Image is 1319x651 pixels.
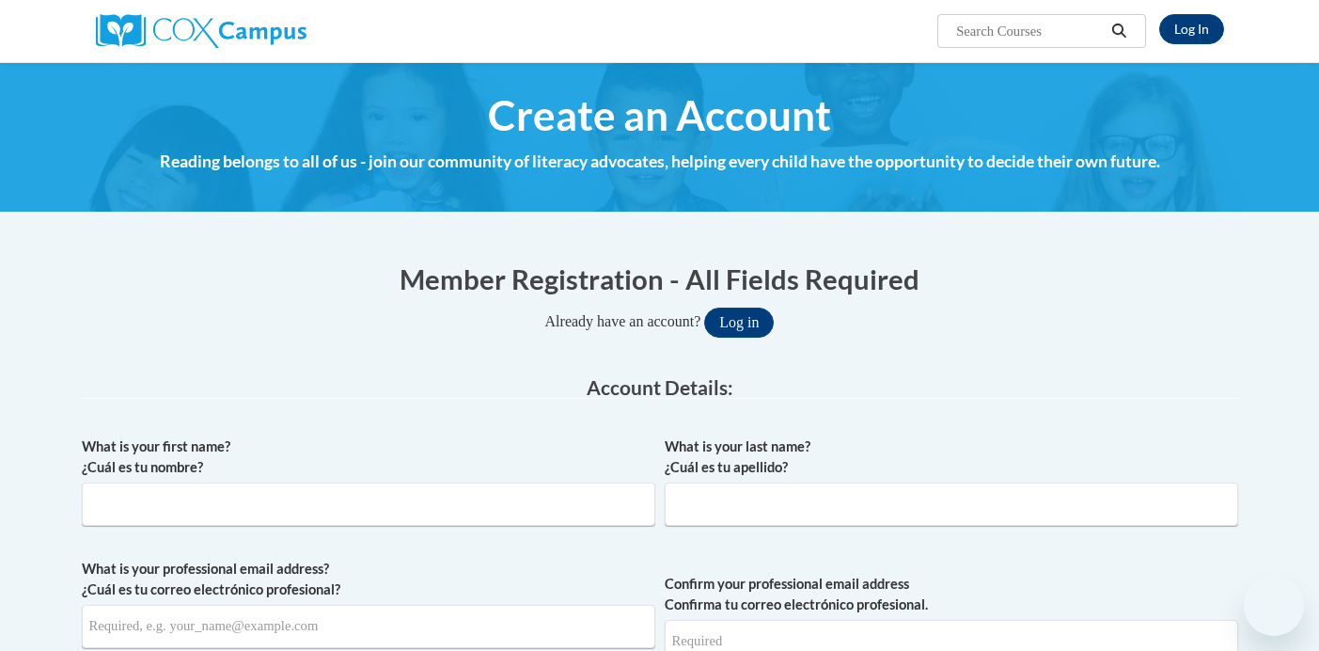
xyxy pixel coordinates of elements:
button: Log in [704,308,774,338]
input: Metadata input [665,483,1238,526]
span: Account Details: [587,375,733,399]
input: Metadata input [82,605,655,648]
input: Metadata input [82,483,655,526]
label: What is your last name? ¿Cuál es tu apellido? [665,437,1238,478]
label: What is your first name? ¿Cuál es tu nombre? [82,437,655,478]
iframe: Button to launch messaging window [1244,576,1304,636]
button: Search [1105,20,1133,42]
label: What is your professional email address? ¿Cuál es tu correo electrónico profesional? [82,559,655,600]
h1: Member Registration - All Fields Required [82,260,1238,298]
label: Confirm your professional email address Confirma tu correo electrónico profesional. [665,574,1238,615]
span: Already have an account? [545,313,701,329]
span: Create an Account [488,90,831,140]
h4: Reading belongs to all of us - join our community of literacy advocates, helping every child have... [82,150,1238,174]
img: Cox Campus [96,14,306,48]
input: Search Courses [954,20,1105,42]
a: Log In [1159,14,1224,44]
